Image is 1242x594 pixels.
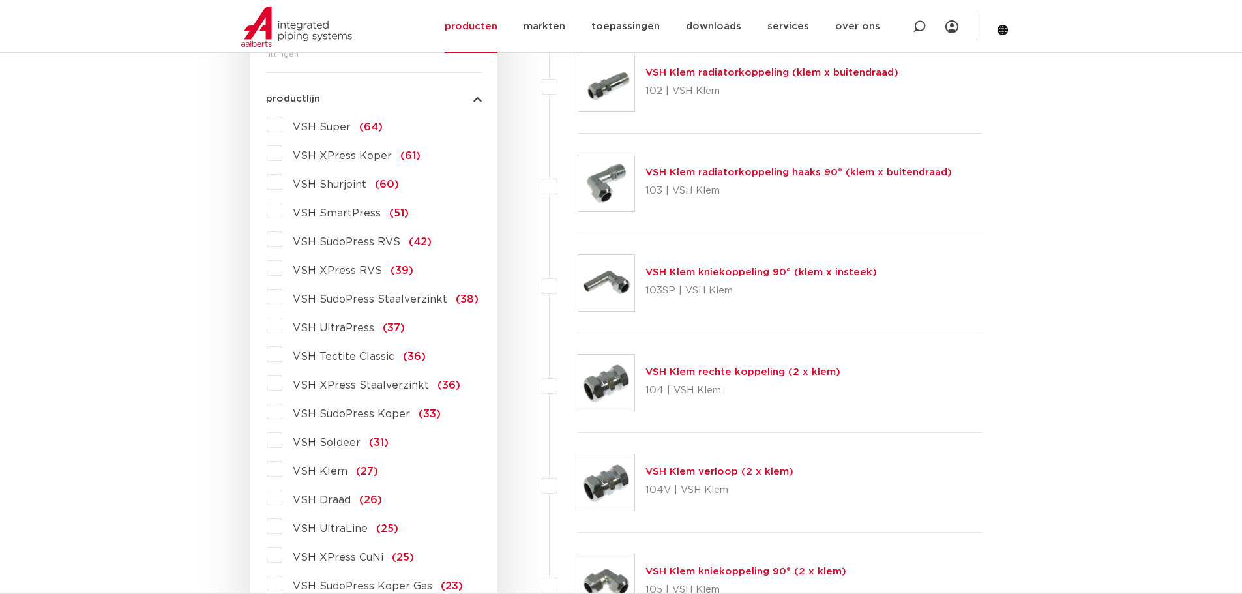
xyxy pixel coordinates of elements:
img: Thumbnail for VSH Klem kniekoppeling 90° (klem x insteek) [578,255,634,311]
div: fittingen [266,46,482,62]
p: 104 | VSH Klem [645,380,840,401]
a: VSH Klem kniekoppeling 90° (2 x klem) [645,567,846,576]
span: (31) [369,438,389,448]
span: VSH XPress Koper [293,151,392,161]
img: Thumbnail for VSH Klem radiatorkoppeling (klem x buitendraad) [578,55,634,111]
span: VSH SudoPress Koper Gas [293,581,432,591]
span: VSH Klem [293,466,347,477]
p: 102 | VSH Klem [645,81,898,102]
span: (39) [391,265,413,276]
span: (64) [359,122,383,132]
button: productlijn [266,94,482,104]
span: VSH SudoPress Koper [293,409,410,419]
span: VSH Super [293,122,351,132]
p: 103SP | VSH Klem [645,280,877,301]
span: VSH UltraLine [293,524,368,534]
span: VSH XPress Staalverzinkt [293,380,429,391]
span: (42) [409,237,432,247]
a: VSH Klem kniekoppeling 90° (klem x insteek) [645,267,877,277]
img: Thumbnail for VSH Klem radiatorkoppeling haaks 90° (klem x buitendraad) [578,155,634,211]
img: Thumbnail for VSH Klem verloop (2 x klem) [578,454,634,511]
a: VSH Klem rechte koppeling (2 x klem) [645,367,840,377]
span: (26) [359,495,382,505]
span: (36) [437,380,460,391]
p: 103 | VSH Klem [645,181,952,201]
span: productlijn [266,94,320,104]
span: (27) [356,466,378,477]
span: (60) [375,179,399,190]
span: VSH Tectite Classic [293,351,394,362]
span: (37) [383,323,405,333]
span: (36) [403,351,426,362]
span: (23) [441,581,463,591]
span: VSH XPress RVS [293,265,382,276]
p: 104V | VSH Klem [645,480,793,501]
span: VSH Shurjoint [293,179,366,190]
span: VSH SmartPress [293,208,381,218]
img: Thumbnail for VSH Klem rechte koppeling (2 x klem) [578,355,634,411]
span: (61) [400,151,421,161]
span: VSH Soldeer [293,438,361,448]
span: VSH XPress CuNi [293,552,383,563]
a: VSH Klem radiatorkoppeling (klem x buitendraad) [645,68,898,78]
span: (25) [392,552,414,563]
span: VSH SudoPress Staalverzinkt [293,294,447,304]
span: (33) [419,409,441,419]
a: VSH Klem radiatorkoppeling haaks 90° (klem x buitendraad) [645,168,952,177]
span: VSH SudoPress RVS [293,237,400,247]
span: (25) [376,524,398,534]
span: VSH Draad [293,495,351,505]
span: (38) [456,294,479,304]
a: VSH Klem verloop (2 x klem) [645,467,793,477]
span: (51) [389,208,409,218]
span: VSH UltraPress [293,323,374,333]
